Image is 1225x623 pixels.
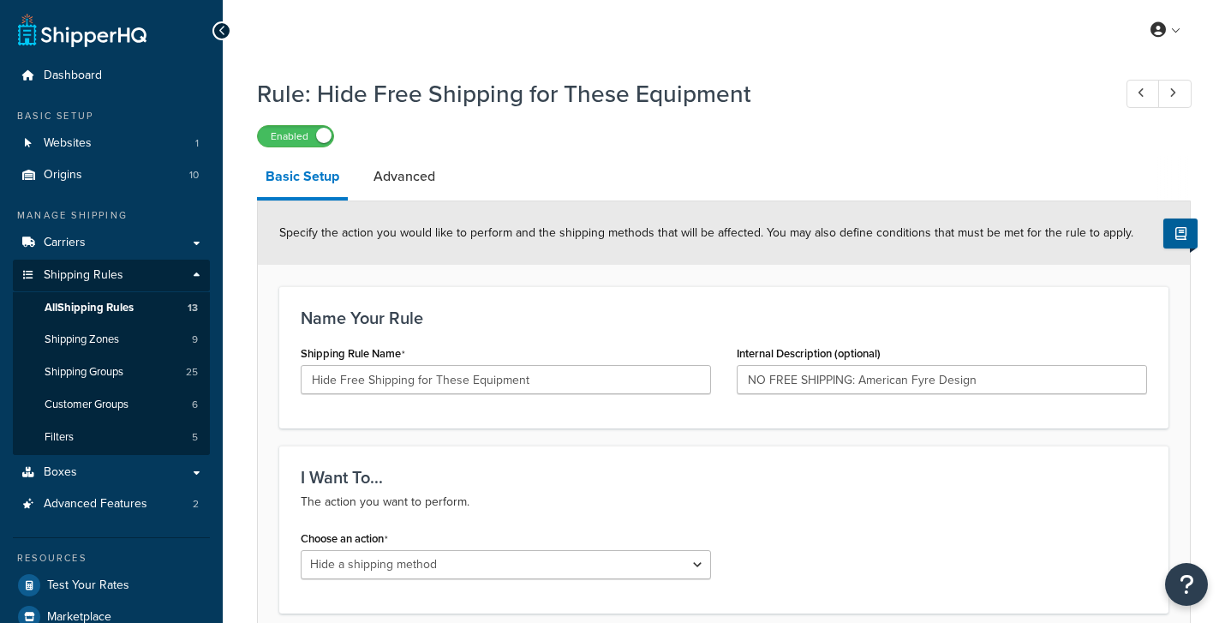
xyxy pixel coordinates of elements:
[279,224,1133,242] span: Specify the action you would like to perform and the shipping methods that will be affected. You ...
[13,389,210,421] li: Customer Groups
[301,468,1147,487] h3: I Want To...
[257,77,1095,111] h1: Rule: Hide Free Shipping for These Equipment
[44,69,102,83] span: Dashboard
[45,398,128,412] span: Customer Groups
[13,128,210,159] li: Websites
[192,430,198,445] span: 5
[1126,80,1160,108] a: Previous Record
[301,532,388,546] label: Choose an action
[186,365,198,380] span: 25
[189,168,199,183] span: 10
[45,332,119,347] span: Shipping Zones
[44,497,147,512] span: Advanced Features
[13,109,210,123] div: Basic Setup
[47,578,129,593] span: Test Your Rates
[44,136,92,151] span: Websites
[13,128,210,159] a: Websites1
[13,488,210,520] a: Advanced Features2
[301,309,1147,327] h3: Name Your Rule
[13,422,210,453] li: Filters
[13,227,210,259] a: Carriers
[13,208,210,223] div: Manage Shipping
[44,236,86,250] span: Carriers
[193,497,199,512] span: 2
[257,156,348,201] a: Basic Setup
[13,292,210,324] a: AllShipping Rules13
[44,465,77,480] span: Boxes
[45,430,74,445] span: Filters
[13,570,210,601] a: Test Your Rates
[13,159,210,191] a: Origins10
[13,389,210,421] a: Customer Groups6
[13,457,210,488] a: Boxes
[1165,563,1208,606] button: Open Resource Center
[365,156,444,197] a: Advanced
[44,268,123,283] span: Shipping Rules
[192,398,198,412] span: 6
[13,356,210,388] a: Shipping Groups25
[301,347,405,361] label: Shipping Rule Name
[13,324,210,356] a: Shipping Zones9
[13,551,210,566] div: Resources
[13,422,210,453] a: Filters5
[45,365,123,380] span: Shipping Groups
[1158,80,1192,108] a: Next Record
[13,324,210,356] li: Shipping Zones
[13,356,210,388] li: Shipping Groups
[44,168,82,183] span: Origins
[1163,219,1198,249] button: Show Help Docs
[13,260,210,455] li: Shipping Rules
[13,488,210,520] li: Advanced Features
[188,301,198,315] span: 13
[258,126,333,147] label: Enabled
[13,159,210,191] li: Origins
[45,301,134,315] span: All Shipping Rules
[13,260,210,291] a: Shipping Rules
[192,332,198,347] span: 9
[301,492,1147,512] p: The action you want to perform.
[737,347,881,360] label: Internal Description (optional)
[195,136,199,151] span: 1
[13,60,210,92] a: Dashboard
